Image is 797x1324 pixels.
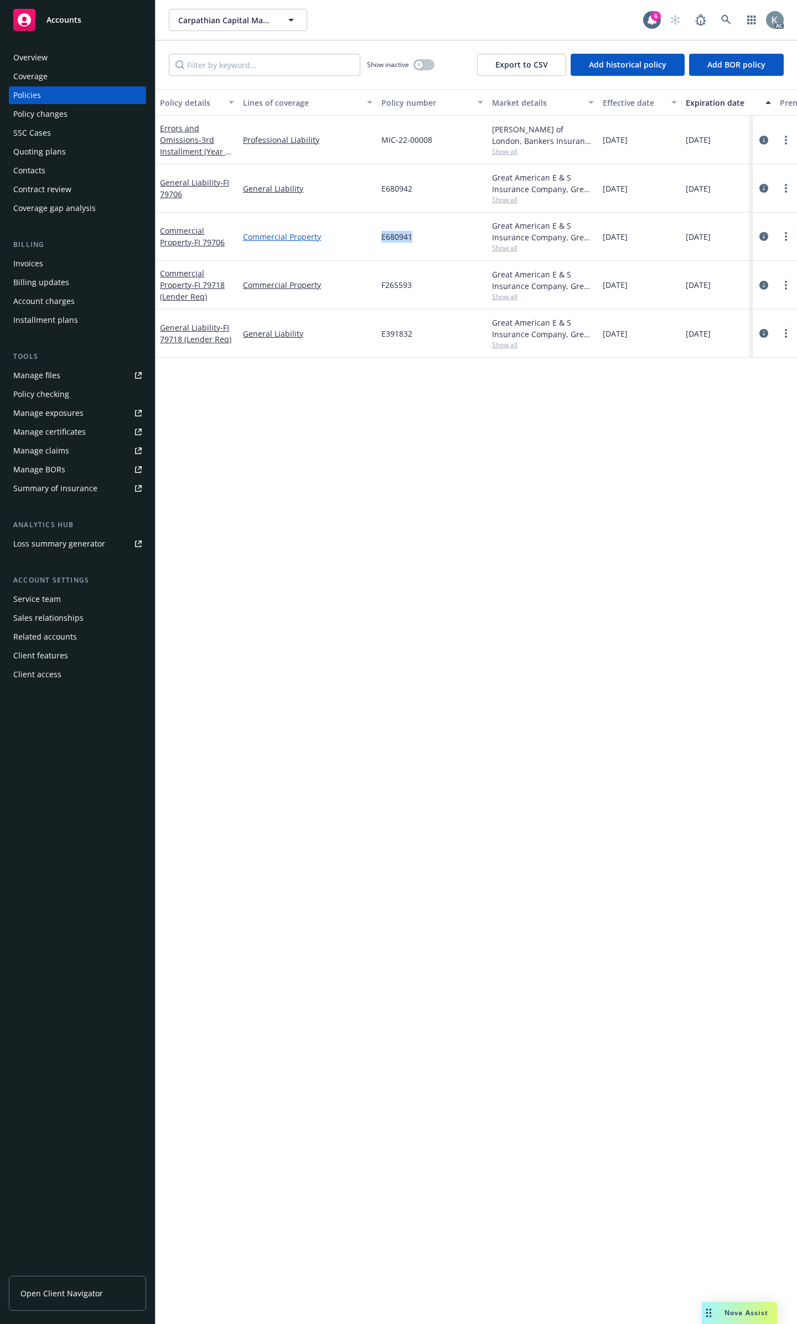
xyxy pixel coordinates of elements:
div: Manage BORs [13,461,65,478]
input: Filter by keyword... [169,54,360,76]
span: [DATE] [603,183,628,194]
div: Policy changes [13,105,68,123]
a: Commercial Property [243,231,372,243]
button: Export to CSV [477,54,566,76]
button: Add BOR policy [689,54,784,76]
span: - FI 79718 (Lender Req) [160,280,225,302]
button: Market details [488,89,598,116]
button: Add historical policy [571,54,685,76]
div: Account charges [13,292,75,310]
a: more [779,133,793,147]
span: Add historical policy [589,59,666,70]
span: - 3rd Installment (Year 3 of 3) [160,135,231,168]
div: Great American E & S Insurance Company, Great American Insurance Group [492,269,594,292]
a: Installment plans [9,311,146,329]
div: Policy details [160,97,222,109]
a: Sales relationships [9,609,146,627]
span: E391832 [381,328,412,339]
div: Great American E & S Insurance Company, Great American Insurance Group [492,317,594,340]
span: [DATE] [603,134,628,146]
div: Client access [13,666,61,683]
span: Carpathian Capital Management [178,14,274,26]
a: Invoices [9,255,146,272]
div: Policy number [381,97,471,109]
a: more [779,182,793,195]
div: Lines of coverage [243,97,360,109]
div: Related accounts [13,628,77,646]
a: more [779,230,793,243]
span: [DATE] [603,328,628,339]
a: General Liability [160,322,231,344]
a: Accounts [9,4,146,35]
a: Manage exposures [9,404,146,422]
a: Contacts [9,162,146,179]
span: Show all [492,243,594,253]
a: Manage claims [9,442,146,460]
a: more [779,279,793,292]
a: Start snowing [664,9,686,31]
span: F265593 [381,279,412,291]
div: Account settings [9,575,146,586]
a: Overview [9,49,146,66]
a: circleInformation [757,230,770,243]
div: Policies [13,86,41,104]
div: Manage files [13,367,60,384]
button: Effective date [598,89,681,116]
a: SSC Cases [9,124,146,142]
div: Billing [9,239,146,250]
a: Account charges [9,292,146,310]
span: Accounts [46,16,81,24]
div: Manage certificates [13,423,86,441]
span: MIC-22-00008 [381,134,432,146]
div: [PERSON_NAME] of London, Bankers Insurance Service [492,123,594,147]
a: Policy changes [9,105,146,123]
div: Manage claims [13,442,69,460]
a: Commercial Property [160,268,225,302]
span: Nova Assist [724,1308,768,1317]
div: Contract review [13,181,71,198]
a: Report a Bug [690,9,712,31]
a: Manage files [9,367,146,384]
button: Policy number [377,89,488,116]
a: Switch app [741,9,763,31]
a: Billing updates [9,274,146,291]
div: Quoting plans [13,143,66,161]
a: Professional Liability [243,134,372,146]
span: Open Client Navigator [20,1287,103,1299]
button: Nova Assist [702,1302,777,1324]
div: 6 [651,11,661,21]
a: Summary of insurance [9,480,146,497]
a: Manage BORs [9,461,146,478]
a: Manage certificates [9,423,146,441]
div: Summary of insurance [13,480,97,497]
div: Analytics hub [9,519,146,530]
span: [DATE] [603,279,628,291]
button: Carpathian Capital Management [169,9,307,31]
div: Expiration date [686,97,759,109]
button: Expiration date [681,89,775,116]
a: General Liability [160,177,229,199]
span: Show all [492,340,594,349]
div: Market details [492,97,582,109]
div: Coverage [13,68,48,85]
div: SSC Cases [13,124,51,142]
a: more [779,327,793,340]
div: Billing updates [13,274,69,291]
div: Loss summary generator [13,535,105,553]
span: [DATE] [686,328,711,339]
button: Lines of coverage [239,89,377,116]
span: Export to CSV [495,59,548,70]
div: Installment plans [13,311,78,329]
div: Coverage gap analysis [13,199,96,217]
span: [DATE] [686,231,711,243]
div: Contacts [13,162,45,179]
a: Errors and Omissions [160,123,230,168]
span: E680942 [381,183,412,194]
a: Policies [9,86,146,104]
a: Commercial Property [160,225,225,248]
a: Loss summary generator [9,535,146,553]
div: Service team [13,590,61,608]
a: Related accounts [9,628,146,646]
img: photo [766,11,784,29]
